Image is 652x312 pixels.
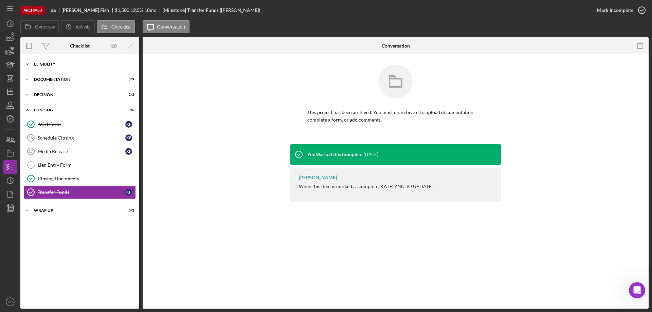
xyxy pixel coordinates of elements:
div: 18 mo [144,7,157,13]
div: Wrap up [34,208,117,213]
label: Conversation [157,24,185,30]
button: Overview [20,20,59,33]
div: K F [125,189,132,196]
div: Funding [34,108,117,112]
div: Eligiblity [34,62,131,66]
tspan: 17 [29,149,33,153]
a: 16Schedule ClosingKF [24,131,136,145]
button: Conversation [143,20,190,33]
div: 3 / 6 [122,108,134,112]
div: 0 / 2 [122,208,134,213]
div: Closing Documents [38,176,135,181]
div: Media Release [38,149,125,154]
div: 5 / 9 [122,77,134,81]
div: When this item is marked as complete, KATELYNN TO UPDATE. [299,184,433,189]
b: na [51,7,56,13]
div: Documentation [34,77,117,81]
label: Overview [35,24,55,30]
div: K F [125,148,132,155]
div: Schedule Closing [38,135,125,141]
a: ACH FormKF [24,117,136,131]
div: Mark Incomplete [597,3,633,17]
text: MR [8,300,13,304]
a: Lien Entry Form [24,158,136,172]
div: Conversation [382,43,410,49]
button: Activity [61,20,95,33]
p: This project has been archived. You must unarchive it to upload documentation, complete a form, o... [307,109,484,124]
div: Transfer Funds [38,189,125,195]
time: 2025-09-18 14:38 [363,152,378,157]
label: Activity [75,24,90,30]
div: Checklist [70,43,90,49]
div: [Milestone] Transfer Funds ([PERSON_NAME]) [162,7,260,13]
div: Decision [34,93,117,97]
div: $1,500 [115,7,129,13]
div: Archived [20,6,45,15]
div: ACH Form [38,122,125,127]
button: Mark Incomplete [590,3,649,17]
div: K F [125,134,132,141]
div: You Marked this Complete [307,152,362,157]
div: K F [125,121,132,128]
a: 17Media ReleaseKF [24,145,136,158]
a: Closing Documents [24,172,136,185]
div: [PERSON_NAME] Fish [61,7,115,13]
div: 12.5 % [130,7,143,13]
iframe: Intercom live chat [629,282,645,298]
button: Checklist [97,20,135,33]
a: Transfer FundsKF [24,185,136,199]
div: Lien Entry Form [38,162,135,168]
button: MR [3,295,17,309]
label: Checklist [111,24,131,30]
div: 2 / 3 [122,93,134,97]
tspan: 16 [29,136,33,140]
div: [PERSON_NAME] [299,175,337,180]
